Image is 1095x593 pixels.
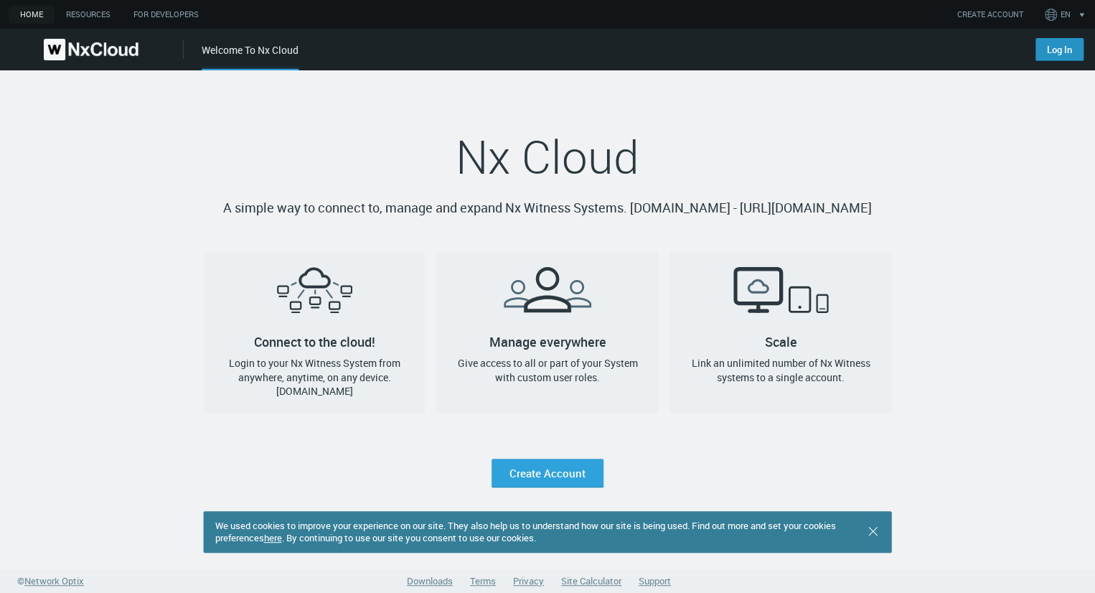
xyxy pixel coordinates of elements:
[1042,3,1091,26] button: EN
[204,253,426,342] h2: Connect to the cloud!
[264,531,282,544] a: here
[1061,9,1071,21] span: EN
[17,574,84,589] a: ©Network Optix
[44,39,138,60] img: Nx Cloud logo
[24,574,84,587] span: Network Optix
[407,574,453,587] a: Downloads
[9,6,55,24] a: home
[957,9,1023,21] a: CREATE ACCOUNT
[681,356,880,384] h4: Link an unlimited number of Nx Witness systems to a single account.
[470,574,496,587] a: Terms
[436,253,658,342] h2: Manage everywhere
[456,126,639,187] span: Nx Cloud
[122,6,210,24] a: For Developers
[215,519,836,544] span: We used cookies to improve your experience on our site. They also help us to understand how our s...
[215,356,414,398] h4: Login to your Nx Witness System from anywhere, anytime, on any device. [DOMAIN_NAME]
[669,253,891,342] h2: Scale
[1035,38,1084,61] a: Log In
[561,574,621,587] a: Site Calculator
[448,356,647,384] h4: Give access to all or part of your System with custom user roles.
[492,459,603,487] a: Create Account
[55,6,122,24] a: Resources
[513,574,544,587] a: Privacy
[204,198,892,218] p: A simple way to connect to, manage and expand Nx Witness Systems. [DOMAIN_NAME] - [URL][DOMAIN_NAME]
[436,253,658,413] a: Manage everywhereGive access to all or part of your System with custom user roles.
[639,574,671,587] a: Support
[669,253,891,413] a: ScaleLink an unlimited number of Nx Witness systems to a single account.
[202,42,299,70] div: Welcome To Nx Cloud
[282,531,536,544] span: . By continuing to use our site you consent to use our cookies.
[204,253,426,413] a: Connect to the cloud!Login to your Nx Witness System from anywhere, anytime, on any device. [DOMA...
